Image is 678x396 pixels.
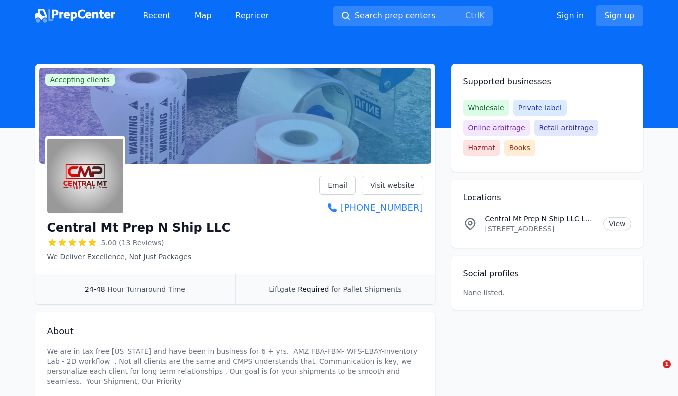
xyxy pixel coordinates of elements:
[35,9,115,23] img: PrepCenter
[463,76,631,88] h2: Supported businesses
[187,6,220,26] a: Map
[331,285,402,293] span: for Pallet Shipments
[485,224,596,234] p: [STREET_ADDRESS]
[557,10,584,22] a: Sign in
[463,140,500,156] span: Hazmat
[463,268,631,280] h2: Social profiles
[463,120,530,136] span: Online arbitrage
[355,10,435,22] span: Search prep centers
[269,285,295,293] span: Liftgate
[319,176,356,195] a: Email
[107,285,185,293] span: Hour Turnaround Time
[479,11,485,20] kbd: K
[47,346,423,386] p: We are in tax free [US_STATE] and have been in business for 6 + yrs. AMZ FBA-FBM- WFS-EBAY-Invent...
[463,288,505,298] p: None listed.
[319,201,423,215] a: [PHONE_NUMBER]
[663,360,671,368] span: 1
[513,100,567,116] span: Private label
[47,252,231,262] p: We Deliver Excellence, Not Just Packages
[603,217,631,230] a: View
[465,11,479,20] kbd: Ctrl
[47,138,123,214] img: Central Mt Prep N Ship LLC
[485,214,596,224] p: Central Mt Prep N Ship LLC Location
[298,285,329,293] span: Required
[333,6,493,26] button: Search prep centersCtrlK
[228,6,277,26] a: Repricer
[47,220,231,236] h1: Central Mt Prep N Ship LLC
[135,6,179,26] a: Recent
[642,360,666,384] iframe: Intercom live chat
[47,324,423,338] h2: About
[596,5,643,26] a: Sign up
[362,176,423,195] a: Visit website
[463,192,631,204] h2: Locations
[85,285,105,293] span: 24-48
[45,74,115,86] span: Accepting clients
[504,140,535,156] span: Books
[463,100,509,116] span: Wholesale
[101,238,164,248] span: 5.00 (13 Reviews)
[534,120,598,136] span: Retail arbitrage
